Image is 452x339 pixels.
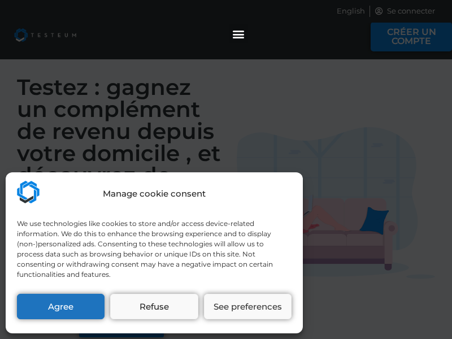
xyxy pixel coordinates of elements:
button: See preferences [204,294,292,319]
div: Permuter le menu [229,24,248,43]
div: We use technologies like cookies to store and/or access device-related information. We do this to... [17,219,290,280]
button: Agree [17,294,105,319]
div: Manage cookie consent [103,188,206,201]
button: Refuse [110,294,198,319]
img: Testeum.com - Application crowdtesting platform [17,181,40,203]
